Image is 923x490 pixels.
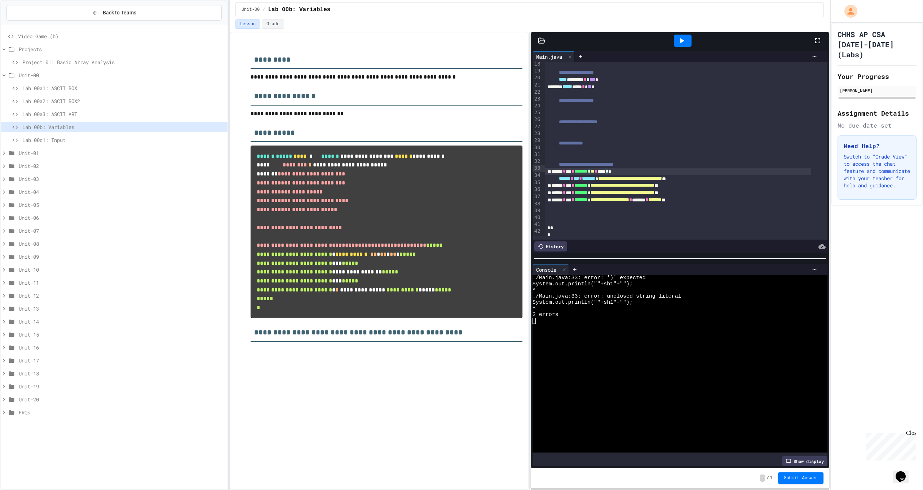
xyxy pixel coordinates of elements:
[19,253,225,260] span: Unit-09
[22,58,225,66] span: Project 01: Basic Array Analysis
[19,45,225,53] span: Projects
[533,228,542,235] div: 42
[262,7,265,13] span: /
[19,240,225,248] span: Unit-08
[760,475,765,482] span: -
[533,207,542,214] div: 39
[533,299,633,306] span: System.out.println(""+sh1"+"");
[103,9,136,17] span: Back to Teams
[19,396,225,403] span: Unit-20
[837,3,859,19] div: My Account
[533,137,542,144] div: 29
[268,5,331,14] span: Lab 00b: Variables
[863,430,916,460] iframe: chat widget
[18,32,225,40] span: Video Game (b)
[533,144,542,151] div: 30
[19,292,225,299] span: Unit-12
[19,175,225,183] span: Unit-03
[838,108,917,118] h2: Assignment Details
[533,281,633,287] span: System.out.println(""+sh1"+"");
[22,136,225,144] span: Lab 00c1: Input
[19,383,225,390] span: Unit-19
[533,179,542,186] div: 35
[533,95,542,103] div: 23
[533,193,542,200] div: 37
[533,81,542,89] div: 21
[533,165,542,172] div: 33
[533,109,542,116] div: 25
[533,89,542,95] div: 22
[533,221,542,228] div: 41
[533,186,542,193] div: 36
[19,266,225,273] span: Unit-10
[22,84,225,92] span: Lab 00a1: ASCII BOX
[533,266,560,273] div: Console
[533,275,646,281] span: ./Main.java:33: error: ')' expected
[534,241,567,251] div: History
[19,331,225,338] span: Unit-15
[533,53,566,61] div: Main.java
[19,279,225,286] span: Unit-11
[533,200,542,207] div: 38
[533,102,542,109] div: 24
[893,461,916,483] iframe: chat widget
[3,3,50,46] div: Chat with us now!Close
[533,214,542,221] div: 40
[19,214,225,222] span: Unit-06
[235,19,260,29] button: Lesson
[533,172,542,179] div: 34
[19,305,225,312] span: Unit-13
[19,201,225,209] span: Unit-05
[19,227,225,235] span: Unit-07
[838,121,917,130] div: No due date set
[784,475,818,481] span: Submit Answer
[838,29,917,59] h1: CHHS AP CSA [DATE]-[DATE] (Labs)
[19,409,225,416] span: FRQs
[770,475,772,481] span: 1
[22,97,225,105] span: Lab 00a2: ASCII BOX2
[782,456,827,466] div: Show display
[533,287,536,293] span: ^
[19,162,225,170] span: Unit-02
[242,7,260,13] span: Unit-00
[6,5,222,21] button: Back to Teams
[778,472,823,484] button: Submit Answer
[19,188,225,196] span: Unit-04
[19,149,225,157] span: Unit-01
[533,51,575,62] div: Main.java
[533,74,542,81] div: 20
[19,71,225,79] span: Unit-00
[19,357,225,364] span: Unit-17
[844,142,910,150] h3: Need Help?
[840,87,914,94] div: [PERSON_NAME]
[262,19,284,29] button: Grade
[844,153,910,189] p: Switch to "Grade View" to access the chat feature and communicate with your teacher for help and ...
[19,318,225,325] span: Unit-14
[838,71,917,81] h2: Your Progress
[533,116,542,123] div: 26
[533,306,536,312] span: ^
[22,110,225,118] span: Lab 00a3: ASCII ART
[533,264,569,275] div: Console
[533,312,558,318] span: 2 errors
[533,123,542,130] div: 27
[533,151,542,158] div: 31
[767,475,769,481] span: /
[19,344,225,351] span: Unit-16
[533,158,542,165] div: 32
[19,370,225,377] span: Unit-18
[533,67,542,75] div: 19
[533,61,542,67] div: 18
[22,123,225,131] span: Lab 00b: Variables
[533,293,681,299] span: ./Main.java:33: error: unclosed string literal
[533,130,542,137] div: 28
